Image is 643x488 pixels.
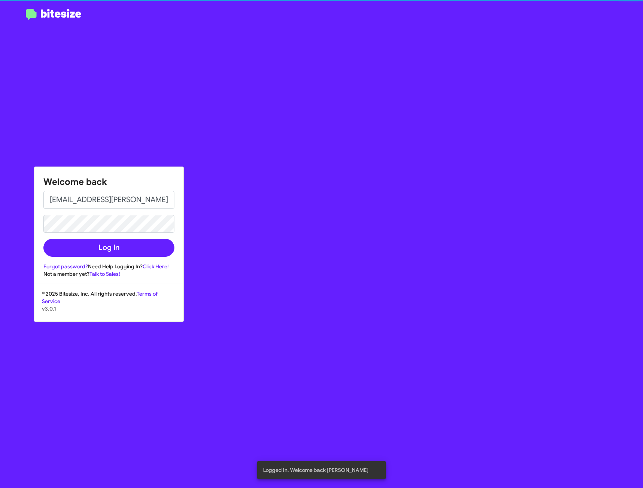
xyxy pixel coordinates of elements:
[42,305,176,312] p: v3.0.1
[43,263,88,270] a: Forgot password?
[42,290,158,305] a: Terms of Service
[89,271,120,277] a: Talk to Sales!
[34,290,183,321] div: © 2025 Bitesize, Inc. All rights reserved.
[43,176,174,188] h1: Welcome back
[43,263,174,270] div: Need Help Logging In?
[143,263,169,270] a: Click Here!
[43,239,174,257] button: Log In
[43,270,174,278] div: Not a member yet?
[43,191,174,209] input: Email address
[263,466,369,474] span: Logged In. Welcome back [PERSON_NAME]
